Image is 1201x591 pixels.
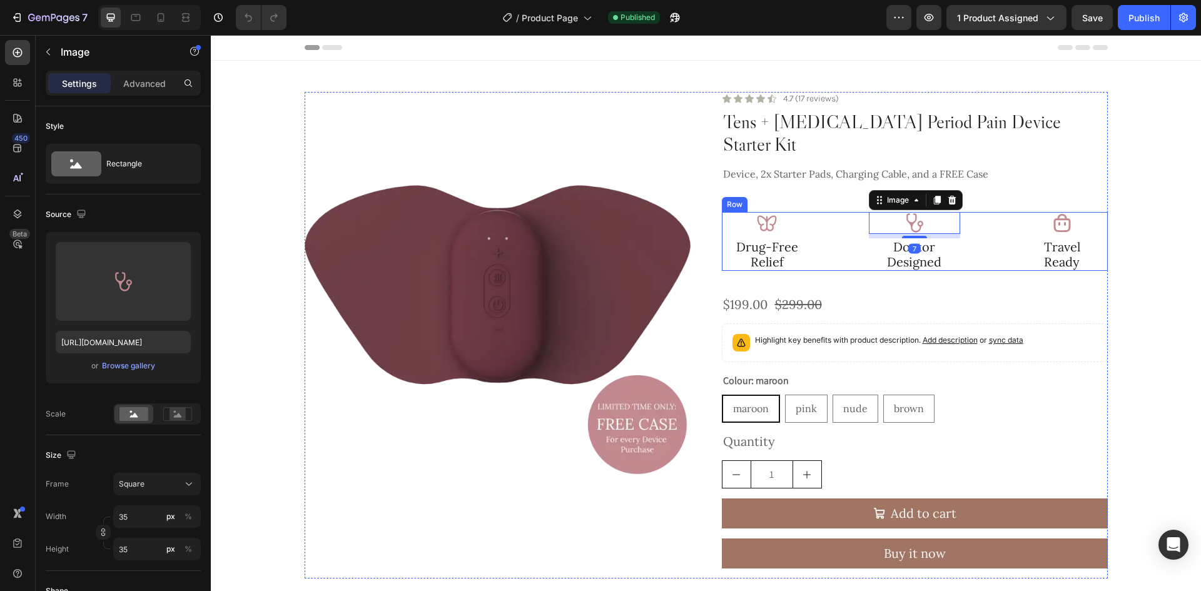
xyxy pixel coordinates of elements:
[46,121,64,132] div: Style
[185,543,192,555] div: %
[1158,530,1188,560] div: Open Intercom Messenger
[659,205,748,235] p: Doctor Designed
[511,74,897,122] h2: Tens + [MEDICAL_DATA] Period Pain Device Starter Kit
[119,478,144,490] span: Square
[511,261,558,278] div: $199.00
[511,503,897,533] button: Buy it now
[540,426,582,453] input: quantity
[946,5,1067,30] button: 1 product assigned
[113,473,201,495] button: Square
[840,177,862,199] img: gempages_579986872772592388-c0039cf9-9287-4f44-a88d-ea13e77352ef.svg
[166,543,175,555] div: px
[511,337,579,355] legend: Colour: maroon
[9,229,30,239] div: Beta
[632,367,657,380] span: nude
[674,159,701,171] div: Image
[512,426,540,453] button: decrement
[113,505,201,528] input: px%
[563,261,612,278] div: $299.00
[12,133,30,143] div: 450
[680,471,746,486] div: Add to cart
[91,358,99,373] span: or
[807,205,896,220] p: Travel
[82,10,88,25] p: 7
[166,511,175,522] div: px
[1118,5,1170,30] button: Publish
[582,426,611,453] button: increment
[512,133,896,145] p: Device, 2x Starter Pads, Charging Cable, and a FREE Case
[807,220,896,235] p: Ready
[511,463,897,493] button: Add to cart
[61,44,167,59] p: Image
[522,367,558,380] span: maroon
[46,408,66,420] div: Scale
[544,299,813,311] p: Highlight key benefits with product description.
[516,11,519,24] span: /
[163,542,178,557] button: %
[545,177,567,199] img: gempages_579986872772592388-9ab98f9c-e0f4-44cc-9a52-bed560eca729.svg
[692,177,714,199] img: gempages_579986872772592388-31d72830-f605-4847-b704-062fb919f816.svg
[106,149,183,178] div: Rectangle
[1072,5,1113,30] button: Save
[767,300,813,310] span: or
[1128,11,1160,24] div: Publish
[957,11,1038,24] span: 1 product assigned
[181,542,196,557] button: px
[112,271,134,293] img: preview-image
[102,360,155,371] div: Browse gallery
[522,11,578,24] span: Product Page
[572,58,628,69] p: 4.7 (17 reviews)
[621,12,655,23] span: Published
[585,367,606,380] span: pink
[514,164,534,175] div: Row
[683,367,713,380] span: brown
[46,447,79,464] div: Size
[56,331,191,353] input: https://example.com/image.jpg
[113,538,201,560] input: px%
[46,206,89,223] div: Source
[62,77,97,90] p: Settings
[778,300,813,310] span: sync data
[712,300,767,310] span: Add description
[697,208,710,218] div: 7
[5,5,93,30] button: 7
[181,509,196,524] button: px
[511,398,897,415] div: Quantity
[1082,13,1103,23] span: Save
[163,509,178,524] button: %
[46,478,69,490] label: Frame
[46,543,69,555] label: Height
[46,511,66,522] label: Width
[101,360,156,372] button: Browse gallery
[211,35,1201,591] iframe: Design area
[123,77,166,90] p: Advanced
[236,5,286,30] div: Undo/Redo
[512,205,601,235] p: Drug-Free Relief
[185,511,192,522] div: %
[673,511,735,526] div: Buy it now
